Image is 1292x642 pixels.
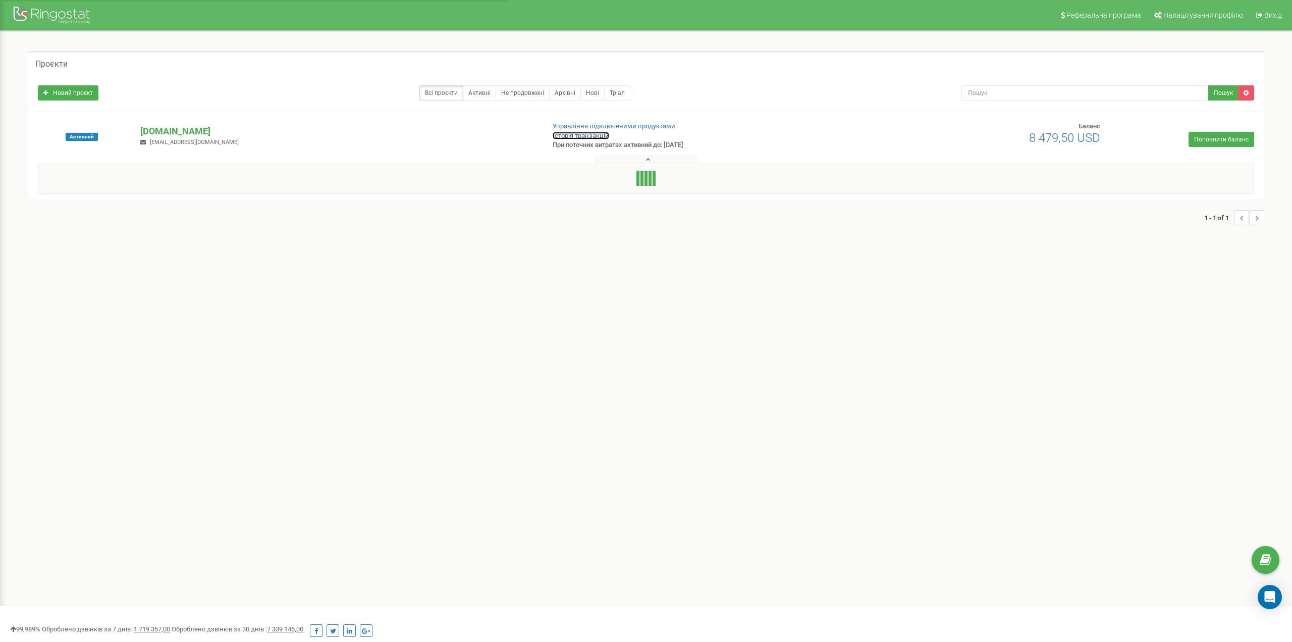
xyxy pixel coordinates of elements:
[496,85,550,101] a: Не продовжені
[1029,131,1100,145] span: 8 479,50 USD
[1208,85,1239,101] button: Пошук
[1258,585,1282,609] div: Open Intercom Messenger
[553,132,609,139] a: Історія транзакцій
[1204,200,1264,235] nav: ...
[419,85,463,101] a: Всі проєкти
[580,85,605,101] a: Нові
[1264,11,1282,19] span: Вихід
[150,139,239,145] span: [EMAIL_ADDRESS][DOMAIN_NAME]
[1066,11,1141,19] span: Реферальна програма
[35,60,68,69] h5: Проєкти
[549,85,581,101] a: Архівні
[1163,11,1243,19] span: Налаштування профілю
[553,122,675,130] a: Управління підключеними продуктами
[604,85,630,101] a: Тріал
[1189,132,1254,147] a: Поповнити баланс
[463,85,496,101] a: Активні
[38,85,98,101] a: Новий проєкт
[66,133,98,141] span: Активний
[553,140,845,150] p: При поточних витратах активний до: [DATE]
[1079,122,1100,130] span: Баланс
[140,125,535,138] p: [DOMAIN_NAME]
[1204,210,1234,225] span: 1 - 1 of 1
[961,85,1209,101] input: Пошук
